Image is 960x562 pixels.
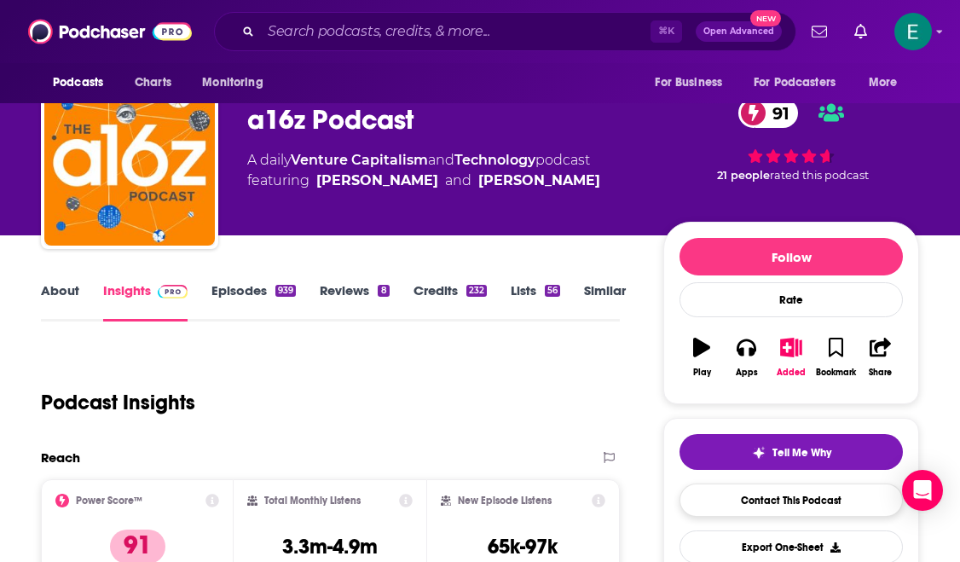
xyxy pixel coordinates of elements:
a: Technology [454,152,535,168]
a: Reviews8 [320,282,389,322]
span: and [445,171,471,191]
div: Play [693,368,711,378]
button: Play [680,327,724,388]
span: Logged in as ellien [894,13,932,50]
img: tell me why sparkle [752,446,766,460]
div: 8 [378,285,389,297]
span: rated this podcast [770,169,869,182]
a: About [41,282,79,322]
div: 56 [545,285,560,297]
button: open menu [41,67,125,99]
div: A daily podcast [247,150,600,191]
button: Bookmark [813,327,858,388]
div: Bookmark [816,368,856,378]
span: 21 people [717,169,770,182]
a: Contact This Podcast [680,484,903,517]
div: Rate [680,282,903,317]
h2: Reach [41,449,80,466]
h2: New Episode Listens [458,495,552,507]
button: Show profile menu [894,13,932,50]
span: Podcasts [53,71,103,95]
a: Similar [584,282,626,322]
button: tell me why sparkleTell Me Why [680,434,903,470]
div: [PERSON_NAME] [478,171,600,191]
div: 939 [275,285,296,297]
span: ⌘ K [651,20,682,43]
button: Follow [680,238,903,275]
h3: 65k-97k [488,534,558,559]
span: 91 [755,98,798,128]
input: Search podcasts, credits, & more... [261,18,651,45]
button: Added [769,327,813,388]
h1: Podcast Insights [41,390,195,415]
a: Venture Capitalism [291,152,428,168]
a: Episodes939 [211,282,296,322]
button: open menu [743,67,860,99]
div: Apps [736,368,758,378]
span: For Podcasters [754,71,836,95]
a: Charts [124,67,182,99]
a: Credits232 [413,282,487,322]
div: [PERSON_NAME] [316,171,438,191]
h2: Total Monthly Listens [264,495,361,507]
img: Podchaser - Follow, Share and Rate Podcasts [28,15,192,48]
span: featuring [247,171,600,191]
img: Podchaser Pro [158,285,188,298]
a: Lists56 [511,282,560,322]
h3: 3.3m-4.9m [282,534,378,559]
span: Monitoring [202,71,263,95]
span: For Business [655,71,722,95]
div: Share [869,368,892,378]
span: Charts [135,71,171,95]
a: Show notifications dropdown [847,17,874,46]
h2: Power Score™ [76,495,142,507]
div: 232 [466,285,487,297]
button: Apps [724,327,768,388]
button: Share [859,327,903,388]
img: a16z Podcast [44,75,215,246]
button: open menu [190,67,285,99]
span: More [869,71,898,95]
button: Open AdvancedNew [696,21,782,42]
a: Show notifications dropdown [805,17,834,46]
div: Open Intercom Messenger [902,470,943,511]
div: Added [777,368,806,378]
a: InsightsPodchaser Pro [103,282,188,322]
a: 91 [738,98,798,128]
button: open menu [643,67,743,99]
img: User Profile [894,13,932,50]
span: New [750,10,781,26]
button: open menu [857,67,919,99]
div: 91 21 peoplerated this podcast [663,87,919,193]
span: Tell Me Why [772,446,831,460]
span: and [428,152,454,168]
span: Open Advanced [703,27,774,36]
div: Search podcasts, credits, & more... [214,12,796,51]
